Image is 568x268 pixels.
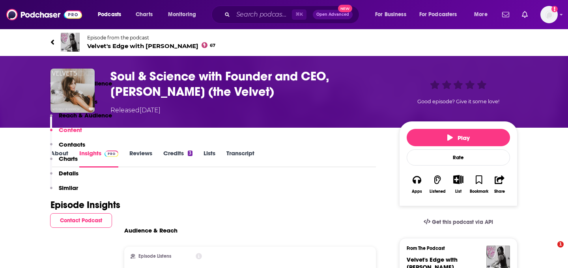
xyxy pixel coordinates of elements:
p: Details [59,169,78,177]
h3: From The Podcast [407,246,504,251]
span: Charts [136,9,153,20]
button: open menu [469,8,497,21]
span: More [474,9,488,20]
a: Get this podcast via API [417,212,499,232]
a: Charts [131,8,157,21]
span: Velvet's Edge with [PERSON_NAME] [87,42,215,50]
a: Reviews [129,149,152,167]
h2: Episode Listens [138,253,171,259]
div: Rate [407,149,510,166]
div: 3 [188,151,192,156]
span: ⌘ K [292,9,306,20]
span: 1 [557,241,564,248]
a: Show notifications dropdown [519,8,531,21]
h3: Audience & Reach [124,227,177,234]
span: Open Advanced [316,13,349,17]
img: Podchaser - Follow, Share and Rate Podcasts [6,7,82,22]
button: open menu [370,8,416,21]
svg: Add a profile image [551,6,558,12]
p: Charts [59,155,78,162]
div: Apps [412,189,422,194]
div: List [455,189,461,194]
button: Play [407,129,510,146]
a: Lists [204,149,215,167]
span: Monitoring [168,9,196,20]
button: Listened [427,170,448,199]
img: User Profile [540,6,558,23]
button: Open AdvancedNew [313,10,353,19]
button: Contact Podcast [50,213,112,228]
div: Listened [430,189,446,194]
span: Episode from the podcast [87,35,215,41]
span: Get this podcast via API [432,219,493,225]
iframe: Intercom live chat [541,241,560,260]
div: Share [494,189,505,194]
p: Similar [59,184,78,192]
button: Show profile menu [540,6,558,23]
a: Transcript [226,149,254,167]
div: Bookmark [470,189,488,194]
button: Details [50,169,78,184]
span: For Podcasters [419,9,457,20]
button: open menu [414,8,469,21]
button: Apps [407,170,427,199]
a: Credits3 [163,149,192,167]
button: Similar [50,184,78,199]
span: 67 [210,44,215,47]
span: Good episode? Give it some love! [417,99,499,104]
a: Velvet's Edge with Kelly HendersonEpisode from the podcastVelvet's Edge with [PERSON_NAME]67 [50,33,518,52]
button: Charts [50,155,78,169]
button: open menu [92,8,131,21]
button: open menu [163,8,206,21]
div: Released [DATE] [110,106,161,115]
button: Show More Button [450,175,466,184]
button: Bookmark [469,170,489,199]
span: New [338,5,352,12]
button: Share [490,170,510,199]
div: Search podcasts, credits, & more... [219,6,367,24]
img: Velvet's Edge with Kelly Henderson [61,33,80,52]
input: Search podcasts, credits, & more... [233,8,292,21]
h3: Soul & Science with Founder and CEO, Jason Harris (the Velvet) [110,69,387,99]
span: For Business [375,9,406,20]
span: Play [447,134,470,141]
div: Show More ButtonList [448,170,469,199]
span: Podcasts [98,9,121,20]
a: Show notifications dropdown [499,8,512,21]
img: Soul & Science with Founder and CEO, Jason Harris (the Velvet) [50,69,95,113]
span: Logged in as hannahlevine [540,6,558,23]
